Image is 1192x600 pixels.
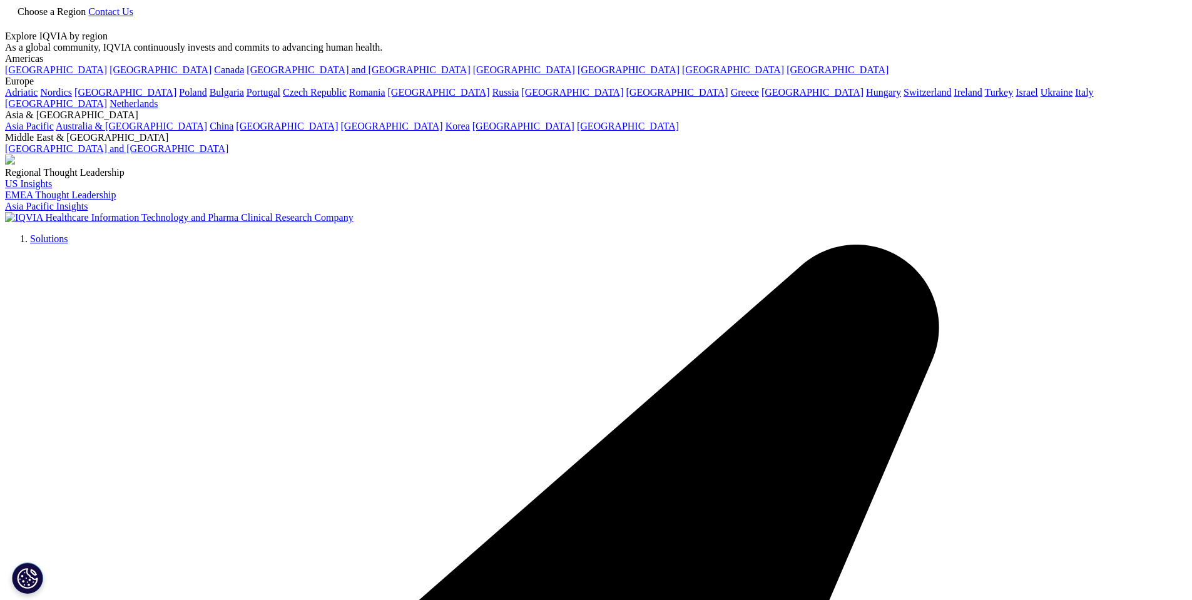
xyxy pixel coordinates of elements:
a: [GEOGRAPHIC_DATA] [578,64,680,75]
a: US Insights [5,178,52,189]
div: Middle East & [GEOGRAPHIC_DATA] [5,132,1187,143]
a: Korea [446,121,470,131]
a: [GEOGRAPHIC_DATA] and [GEOGRAPHIC_DATA] [5,143,228,154]
a: Ukraine [1041,87,1073,98]
button: Cookies Settings [12,562,43,594]
a: [GEOGRAPHIC_DATA] [521,87,623,98]
div: Americas [5,53,1187,64]
a: Israel [1016,87,1038,98]
a: [GEOGRAPHIC_DATA] [110,64,211,75]
a: Italy [1075,87,1093,98]
a: Czech Republic [283,87,347,98]
a: Hungary [866,87,901,98]
div: Asia & [GEOGRAPHIC_DATA] [5,109,1187,121]
a: Solutions [30,233,68,244]
a: [GEOGRAPHIC_DATA] [341,121,443,131]
a: Russia [492,87,519,98]
a: China [210,121,233,131]
a: [GEOGRAPHIC_DATA] [682,64,784,75]
a: Contact Us [88,6,133,17]
a: Netherlands [110,98,158,109]
a: [GEOGRAPHIC_DATA] [388,87,490,98]
a: Canada [214,64,244,75]
a: Asia Pacific [5,121,54,131]
span: Choose a Region [18,6,86,17]
a: Australia & [GEOGRAPHIC_DATA] [56,121,207,131]
a: Romania [349,87,385,98]
a: Ireland [954,87,982,98]
div: Europe [5,76,1187,87]
a: [GEOGRAPHIC_DATA] [577,121,679,131]
a: EMEA Thought Leadership [5,190,116,200]
a: Portugal [247,87,280,98]
a: [GEOGRAPHIC_DATA] [5,98,107,109]
a: [GEOGRAPHIC_DATA] [472,121,574,131]
a: Asia Pacific Insights [5,201,88,211]
a: Turkey [985,87,1014,98]
a: Nordics [40,87,72,98]
a: Greece [731,87,759,98]
div: Regional Thought Leadership [5,167,1187,178]
a: [GEOGRAPHIC_DATA] and [GEOGRAPHIC_DATA] [247,64,470,75]
a: [GEOGRAPHIC_DATA] [762,87,863,98]
a: Adriatic [5,87,38,98]
a: Poland [179,87,206,98]
a: [GEOGRAPHIC_DATA] [626,87,728,98]
div: As a global community, IQVIA continuously invests and commits to advancing human health. [5,42,1187,53]
a: [GEOGRAPHIC_DATA] [787,64,889,75]
a: Bulgaria [210,87,244,98]
a: [GEOGRAPHIC_DATA] [473,64,575,75]
a: Switzerland [904,87,951,98]
img: IQVIA Healthcare Information Technology and Pharma Clinical Research Company [5,212,354,223]
a: [GEOGRAPHIC_DATA] [236,121,338,131]
a: [GEOGRAPHIC_DATA] [74,87,176,98]
img: 2093_analyzing-data-using-big-screen-display-and-laptop.png [5,155,15,165]
a: [GEOGRAPHIC_DATA] [5,64,107,75]
div: Explore IQVIA by region [5,31,1187,42]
